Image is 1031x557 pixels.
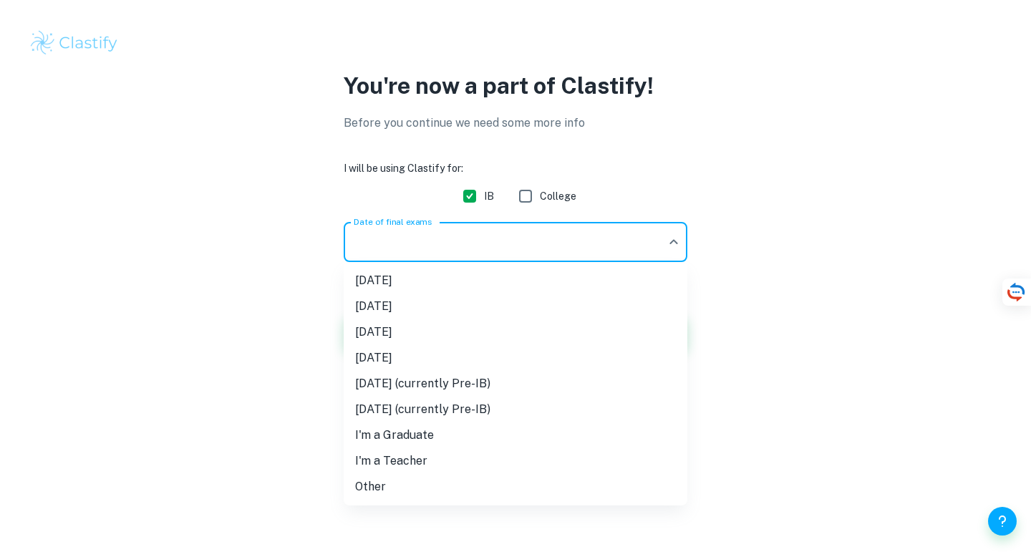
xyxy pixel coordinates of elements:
[344,371,687,397] li: [DATE] (currently Pre-IB)
[344,345,687,371] li: [DATE]
[344,422,687,448] li: I'm a Graduate
[344,268,687,294] li: [DATE]
[344,448,687,474] li: I'm a Teacher
[344,474,687,500] li: Other
[344,294,687,319] li: [DATE]
[344,397,687,422] li: [DATE] (currently Pre-IB)
[344,319,687,345] li: [DATE]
